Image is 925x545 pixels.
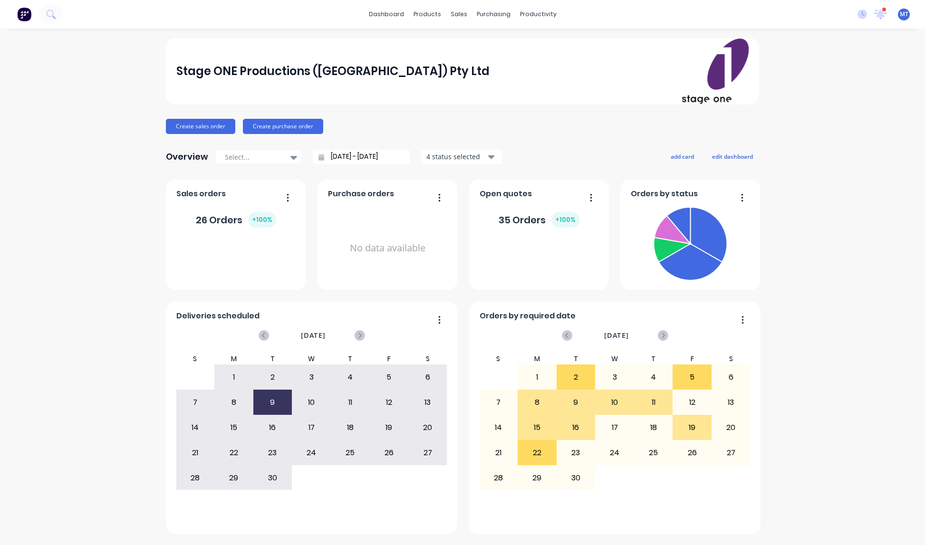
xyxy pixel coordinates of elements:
[635,416,673,440] div: 18
[426,152,486,162] div: 4 status selected
[499,212,579,228] div: 35 Orders
[446,7,472,21] div: sales
[409,365,447,389] div: 6
[166,119,235,134] button: Create sales order
[176,441,214,465] div: 21
[328,203,447,293] div: No data available
[215,441,253,465] div: 22
[254,416,292,440] div: 16
[518,353,557,364] div: M
[596,365,634,389] div: 3
[673,365,711,389] div: 5
[176,62,490,81] div: Stage ONE Productions ([GEOGRAPHIC_DATA]) Pty Ltd
[292,391,330,414] div: 10
[364,7,409,21] a: dashboard
[292,353,331,364] div: W
[673,441,711,465] div: 26
[409,391,447,414] div: 13
[515,7,561,21] div: productivity
[328,188,394,200] span: Purchase orders
[480,441,518,465] div: 21
[176,466,214,490] div: 28
[409,441,447,465] div: 27
[409,7,446,21] div: products
[631,188,698,200] span: Orders by status
[292,365,330,389] div: 3
[635,365,673,389] div: 4
[301,330,326,341] span: [DATE]
[243,119,323,134] button: Create purchase order
[331,353,370,364] div: T
[254,365,292,389] div: 2
[215,466,253,490] div: 29
[706,150,759,163] button: edit dashboard
[292,416,330,440] div: 17
[331,365,369,389] div: 4
[596,391,634,414] div: 10
[557,441,595,465] div: 23
[682,38,749,104] img: Stage ONE Productions (VIC) Pty Ltd
[479,353,518,364] div: S
[176,188,226,200] span: Sales orders
[254,441,292,465] div: 23
[673,353,712,364] div: F
[518,441,556,465] div: 22
[712,391,750,414] div: 13
[166,147,208,166] div: Overview
[421,150,502,164] button: 4 status selected
[665,150,700,163] button: add card
[712,441,750,465] div: 27
[215,365,253,389] div: 1
[673,416,711,440] div: 19
[176,353,215,364] div: S
[596,441,634,465] div: 24
[480,466,518,490] div: 28
[196,212,276,228] div: 26 Orders
[331,391,369,414] div: 11
[900,10,908,19] span: MT
[557,416,595,440] div: 16
[472,7,515,21] div: purchasing
[214,353,253,364] div: M
[635,391,673,414] div: 11
[370,416,408,440] div: 19
[557,353,596,364] div: T
[634,353,673,364] div: T
[331,416,369,440] div: 18
[557,365,595,389] div: 2
[673,391,711,414] div: 12
[518,466,556,490] div: 29
[370,365,408,389] div: 5
[17,7,31,21] img: Factory
[370,441,408,465] div: 26
[254,391,292,414] div: 9
[253,353,292,364] div: T
[215,416,253,440] div: 15
[557,466,595,490] div: 30
[409,416,447,440] div: 20
[176,416,214,440] div: 14
[176,391,214,414] div: 7
[254,466,292,490] div: 30
[712,353,751,364] div: S
[595,353,634,364] div: W
[370,391,408,414] div: 12
[369,353,408,364] div: F
[596,416,634,440] div: 17
[480,310,576,322] span: Orders by required date
[518,416,556,440] div: 15
[518,391,556,414] div: 8
[635,441,673,465] div: 25
[712,416,750,440] div: 20
[551,212,579,228] div: + 100 %
[557,391,595,414] div: 9
[215,391,253,414] div: 8
[331,441,369,465] div: 25
[292,441,330,465] div: 24
[248,212,276,228] div: + 100 %
[480,416,518,440] div: 14
[480,391,518,414] div: 7
[518,365,556,389] div: 1
[604,330,629,341] span: [DATE]
[712,365,750,389] div: 6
